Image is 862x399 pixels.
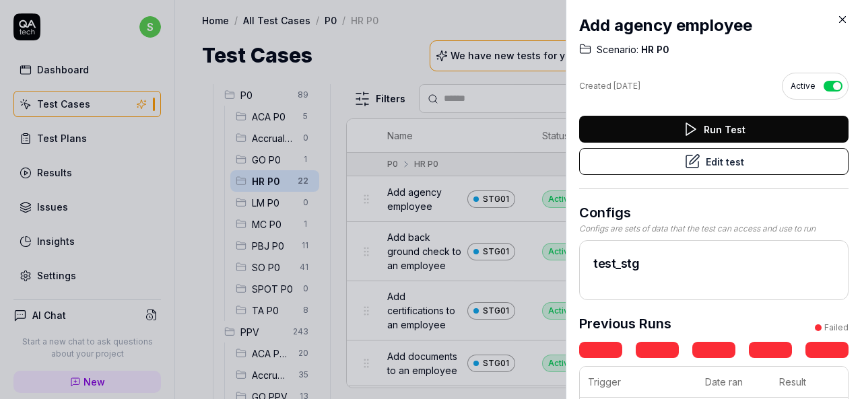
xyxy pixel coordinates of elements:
span: Scenario: [597,43,638,57]
th: Date ran [697,367,771,398]
time: [DATE] [614,81,640,91]
div: Failed [824,322,849,334]
button: Run Test [579,116,849,143]
h2: Add agency employee [579,13,849,38]
div: Configs are sets of data that the test can access and use to run [579,223,849,235]
span: Active [791,80,816,92]
div: Created [579,80,640,92]
h3: Previous Runs [579,314,671,334]
span: HR P0 [638,43,669,57]
th: Trigger [580,367,697,398]
button: Edit test [579,148,849,175]
h2: test_stg [593,254,834,273]
h3: Configs [579,203,849,223]
th: Result [771,367,848,398]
